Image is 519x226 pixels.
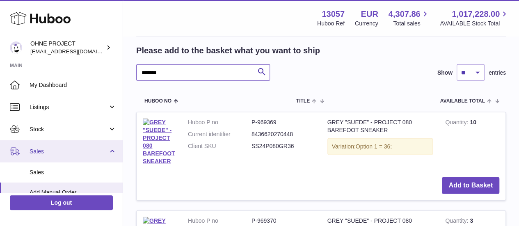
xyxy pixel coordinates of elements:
strong: Quantity [445,217,470,226]
span: AVAILABLE Total [440,98,485,104]
div: OHNE PROJECT [30,40,104,55]
dt: Huboo P no [188,119,251,126]
td: GREY "SUEDE" - PROJECT 080 BAREFOOT SNEAKER [321,112,439,171]
a: 4,307.86 Total sales [389,9,430,27]
span: 1,017,228.00 [452,9,500,20]
span: Stock [30,126,108,133]
span: Add Manual Order [30,189,117,196]
span: AVAILABLE Stock Total [440,20,509,27]
button: Add to Basket [442,177,499,194]
strong: Quantity [445,119,470,128]
img: GREY "SUEDE" - PROJECT 080 BAREFOOT SNEAKER [143,119,176,165]
span: Sales [30,169,117,176]
a: Log out [10,195,113,210]
dd: SS24P080GR36 [251,142,315,150]
img: internalAdmin-13057@internal.huboo.com [10,41,22,54]
div: Variation: [327,138,433,155]
span: entries [489,69,506,77]
dd: P-969369 [251,119,315,126]
span: Listings [30,103,108,111]
strong: EUR [361,9,378,20]
label: Show [437,69,453,77]
dt: Current identifier [188,130,251,138]
td: 10 [439,112,505,171]
dt: Huboo P no [188,217,251,225]
dt: Client SKU [188,142,251,150]
span: Huboo no [144,98,171,104]
a: 1,017,228.00 AVAILABLE Stock Total [440,9,509,27]
span: Option 1 = 36; [356,143,392,150]
h2: Please add to the basket what you want to ship [136,45,320,56]
div: Currency [355,20,378,27]
dd: 8436620270448 [251,130,315,138]
dd: P-969370 [251,217,315,225]
span: [EMAIL_ADDRESS][DOMAIN_NAME] [30,48,121,55]
span: 4,307.86 [389,9,421,20]
span: Sales [30,148,108,155]
div: Huboo Ref [317,20,345,27]
strong: 13057 [322,9,345,20]
span: Total sales [393,20,430,27]
span: My Dashboard [30,81,117,89]
span: Title [296,98,310,104]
